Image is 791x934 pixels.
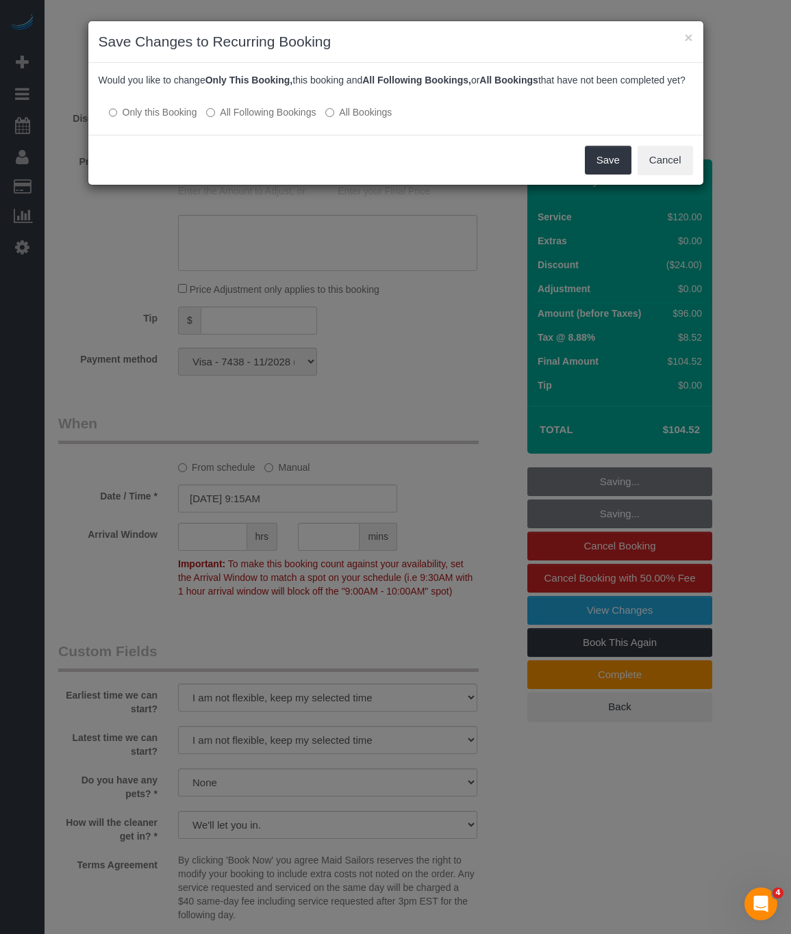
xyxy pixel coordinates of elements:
[684,30,692,44] button: ×
[109,105,197,119] label: All other bookings in the series will remain the same.
[362,75,471,86] b: All Following Bookings,
[773,887,783,898] span: 4
[585,146,631,174] button: Save
[325,105,392,119] label: All bookings that have not been completed yet will be changed.
[206,108,215,117] input: All Following Bookings
[638,146,693,174] button: Cancel
[206,105,316,119] label: This and all the bookings after it will be changed.
[109,108,118,117] input: Only this Booking
[479,75,538,86] b: All Bookings
[744,887,777,920] iframe: Intercom live chat
[99,31,693,52] h3: Save Changes to Recurring Booking
[325,108,334,117] input: All Bookings
[99,73,693,87] p: Would you like to change this booking and or that have not been completed yet?
[205,75,293,86] b: Only This Booking,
